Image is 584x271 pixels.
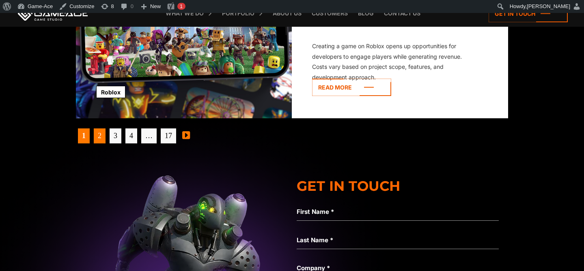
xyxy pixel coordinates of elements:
label: Last Name * [297,235,499,245]
span: 1 [78,128,90,143]
span: … [141,128,157,143]
a: 17 [161,128,176,143]
a: 3 [110,128,121,143]
div: Creating a game on Roblox opens up opportunities for developers to engage players while generatin... [312,41,472,82]
a: 4 [125,128,137,143]
a: Read more [312,79,391,96]
label: First Name * [297,207,499,217]
span: 1 [180,3,183,9]
span: [PERSON_NAME] [527,3,570,9]
a: 2 [94,128,106,143]
a: Get in touch [489,5,568,22]
a: Roblox [96,86,125,98]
